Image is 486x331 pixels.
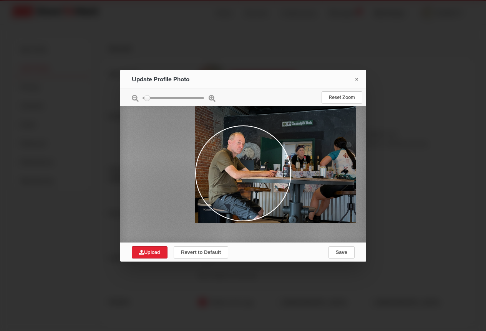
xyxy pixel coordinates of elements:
[174,246,228,259] button: Revert to Default
[328,246,354,259] button: Save
[335,249,347,255] span: Save
[322,91,362,104] a: Reset Zoom
[347,70,366,89] a: ×
[143,97,204,98] input: zoom
[139,249,160,255] span: Upload
[132,246,168,259] a: Upload
[181,249,221,255] span: Revert to Default
[132,70,216,89] div: Update Profile Photo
